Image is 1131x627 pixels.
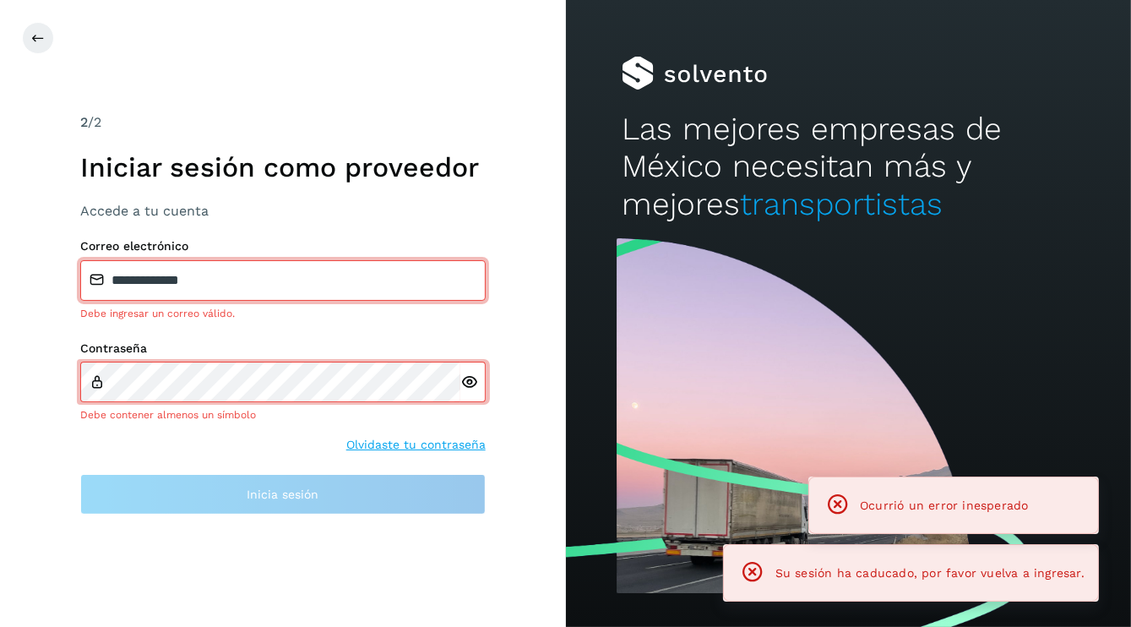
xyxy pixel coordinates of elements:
[346,436,486,454] a: Olvidaste tu contraseña
[860,499,1028,512] span: Ocurrió un error inesperado
[80,306,486,321] div: Debe ingresar un correo válido.
[80,114,88,130] span: 2
[80,341,486,356] label: Contraseña
[247,488,318,500] span: Inicia sesión
[80,239,486,254] label: Correo electrónico
[80,407,486,423] div: Debe contener almenos un símbolo
[740,186,943,222] span: transportistas
[80,474,486,515] button: Inicia sesión
[775,566,1085,580] span: Su sesión ha caducado, por favor vuelva a ingresar.
[80,112,486,133] div: /2
[80,203,486,219] h3: Accede a tu cuenta
[80,151,486,183] h1: Iniciar sesión como proveedor
[622,111,1074,223] h2: Las mejores empresas de México necesitan más y mejores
